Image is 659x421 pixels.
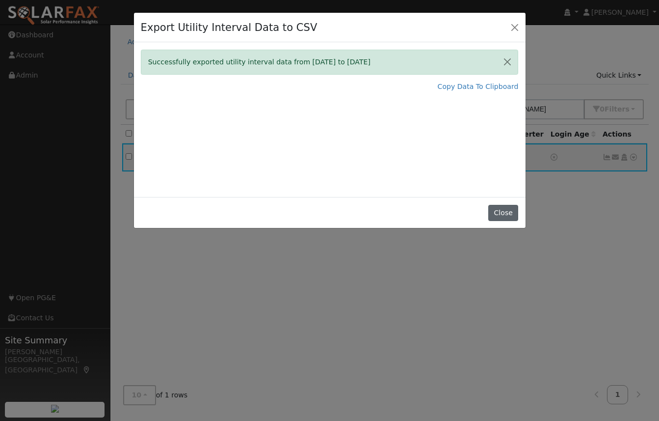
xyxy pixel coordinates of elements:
[497,50,518,74] button: Close
[508,20,522,34] button: Close
[488,205,518,222] button: Close
[141,20,317,35] h4: Export Utility Interval Data to CSV
[141,50,519,75] div: Successfully exported utility interval data from [DATE] to [DATE]
[438,82,519,92] a: Copy Data To Clipboard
